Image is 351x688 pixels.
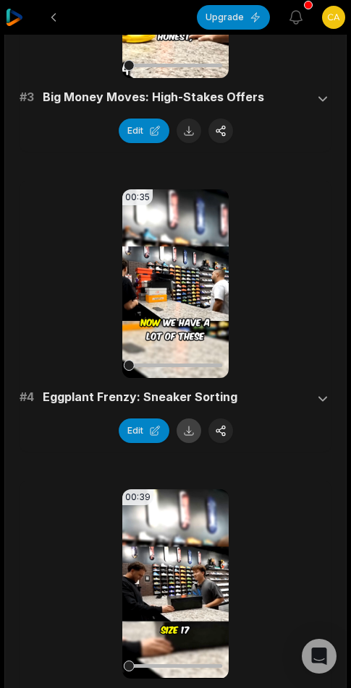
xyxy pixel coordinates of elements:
video: Your browser does not support mp4 format. [122,189,229,378]
span: Big Money Moves: High-Stakes Offers [43,90,264,107]
span: # 3 [20,90,34,107]
img: reap [6,9,23,26]
button: Edit [119,119,169,143]
div: Open Intercom Messenger [302,639,337,674]
button: Upgrade [197,5,270,30]
button: Edit [119,418,169,443]
span: Eggplant Frenzy: Sneaker Sorting [43,390,237,407]
video: Your browser does not support mp4 format. [122,489,229,678]
span: # 4 [20,390,34,407]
